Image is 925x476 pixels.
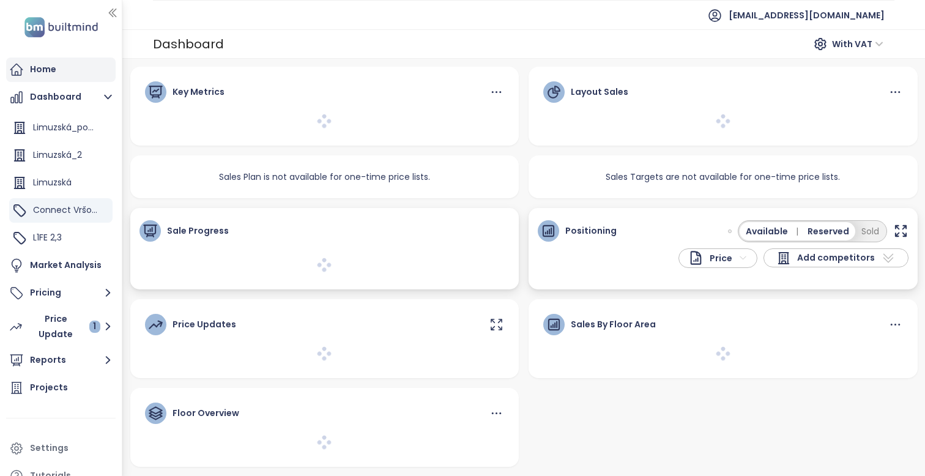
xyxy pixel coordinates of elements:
button: Dashboard [6,85,116,110]
div: Price Update [29,311,100,342]
span: Limuzská [33,176,72,188]
span: Limuzská_2 [33,149,82,161]
div: Limuzská_2 [9,143,113,168]
span: Sale Progress [167,224,229,237]
button: Reports [6,348,116,373]
button: Pricing [6,281,116,305]
div: Limuzská [9,171,113,195]
a: Projects [6,376,116,400]
div: Floor Overview [173,406,239,420]
div: Layout Sales [571,85,628,99]
button: Price Update 1 [6,308,116,345]
div: Sales By Floor Area [571,318,656,331]
div: Price [688,250,732,266]
div: Key Metrics [173,85,225,99]
button: Sold [855,222,885,240]
span: Reserved [808,225,849,238]
img: logo [21,15,102,40]
div: Limuzská_pokus [9,116,113,140]
div: L1FE 2,3 [9,226,113,250]
span: L1FE 2,3 [33,231,62,244]
span: Limuzská_pokus [33,121,102,133]
div: 1 [89,321,100,333]
span: Connect Vršovice 5,7,8,9 [33,204,139,216]
div: Projects [30,380,68,395]
span: Positioning [565,224,617,237]
a: Home [6,58,116,82]
div: Home [30,62,56,77]
span: Add competitors [797,251,875,266]
a: Settings [6,436,116,461]
div: Settings [30,441,69,456]
div: Sales Targets are not available for one-time price lists. [591,155,855,198]
div: Sales Plan is not available for one-time price lists. [204,155,445,198]
div: Price Updates [173,318,236,331]
div: Connect Vršovice 5,7,8,9 [9,198,113,223]
span: | [796,225,798,237]
span: [EMAIL_ADDRESS][DOMAIN_NAME] [729,1,885,30]
div: Market Analysis [30,258,102,273]
span: With VAT [832,35,883,53]
a: Market Analysis [6,253,116,278]
span: Available [746,225,803,238]
div: Dashboard [153,32,224,56]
